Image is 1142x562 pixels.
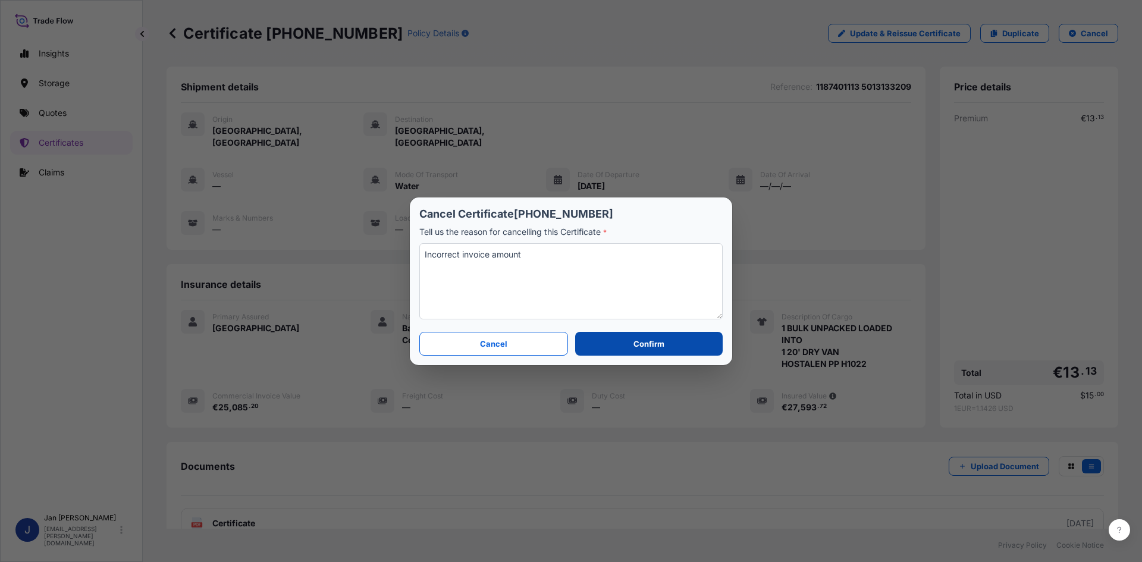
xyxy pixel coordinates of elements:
p: Tell us the reason for cancelling this Certificate [419,226,723,238]
textarea: Incorrect invoice amount [419,243,723,319]
button: Confirm [575,332,723,356]
p: Cancel [480,338,507,350]
p: Cancel Certificate [PHONE_NUMBER] [419,207,723,221]
button: Cancel [419,332,568,356]
p: Confirm [633,338,664,350]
